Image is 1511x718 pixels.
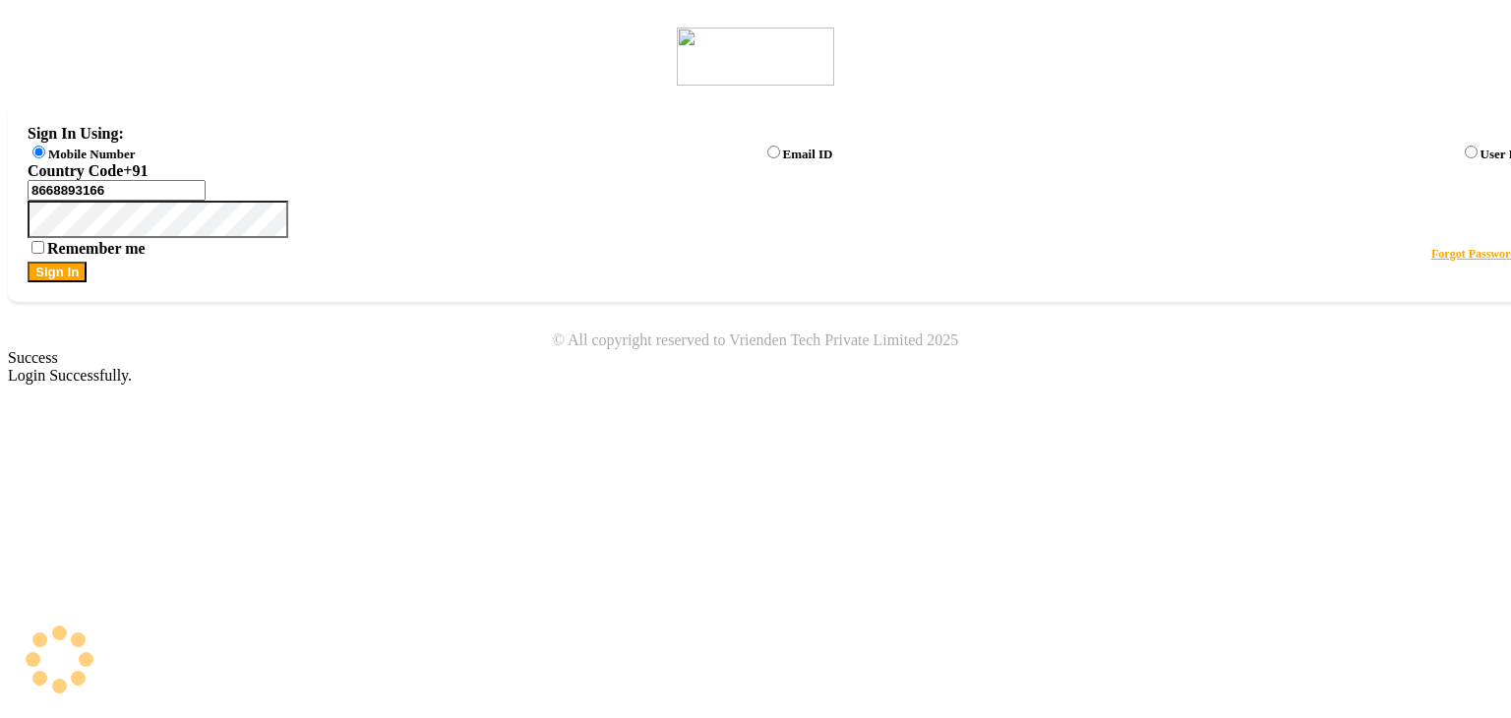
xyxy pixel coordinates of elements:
[28,201,288,238] input: Username
[8,367,1503,385] div: Login Successfully.
[31,241,44,254] input: Remember me
[8,331,1503,349] div: © All copyright reserved to Vrienden Tech Private Limited 2025
[28,125,124,142] label: Sign In Using:
[28,240,146,257] label: Remember me
[783,147,833,161] label: Email ID
[677,28,834,86] img: logo1.svg
[48,147,135,161] label: Mobile Number
[8,349,1503,367] div: Success
[28,262,87,282] button: Sign In
[28,180,206,201] input: Username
